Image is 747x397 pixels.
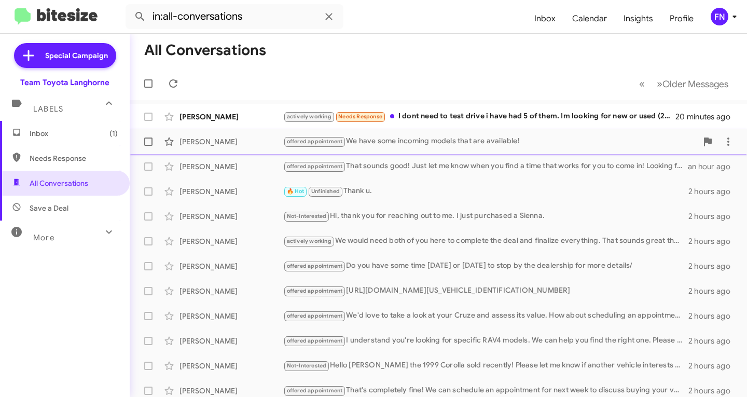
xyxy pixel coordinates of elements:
span: Save a Deal [30,203,68,213]
span: offered appointment [287,312,343,319]
div: 2 hours ago [688,211,739,222]
div: Thank u. [283,185,688,197]
span: offered appointment [287,387,343,394]
span: » [657,77,662,90]
div: [PERSON_NAME] [179,361,283,371]
div: We'd love to take a look at your Cruze and assess its value. How about scheduling an appointment ... [283,310,688,322]
span: 🔥 Hot [287,188,305,195]
div: Do you have some time [DATE] or [DATE] to stop by the dealership for more details/ [283,260,688,272]
span: More [33,233,54,242]
a: Calendar [564,4,615,34]
span: Needs Response [30,153,118,163]
div: I understand you're looking for specific RAV4 models. We can help you find the right one. Please ... [283,335,688,347]
a: Insights [615,4,661,34]
a: Special Campaign [14,43,116,68]
div: [PERSON_NAME] [179,286,283,296]
div: [PERSON_NAME] [179,261,283,271]
span: Not-Interested [287,362,327,369]
div: Team Toyota Langhorne [20,77,109,88]
nav: Page navigation example [633,73,735,94]
span: Needs Response [338,113,382,120]
div: 2 hours ago [688,311,739,321]
span: (1) [109,128,118,139]
span: Not-Interested [287,213,327,220]
div: 2 hours ago [688,386,739,396]
div: [PERSON_NAME] [179,311,283,321]
span: Unfinished [311,188,340,195]
div: That's completely fine! We can schedule an appointment for next week to discuss buying your vehic... [283,385,688,396]
div: [PERSON_NAME] [179,211,283,222]
span: offered appointment [287,337,343,344]
div: FN [711,8,728,25]
div: That sounds good! Just let me know when you find a time that works for you to come in! Looking fo... [283,160,688,172]
div: [PERSON_NAME] [179,386,283,396]
div: 20 minutes ago [676,112,739,122]
span: offered appointment [287,163,343,170]
span: offered appointment [287,263,343,269]
div: We would need both of you here to complete the deal and finalize everything. That sounds great th... [283,235,688,247]
div: 2 hours ago [688,286,739,296]
h1: All Conversations [144,42,266,59]
span: Older Messages [662,78,728,90]
div: Hi, thank you for reaching out to me. I just purchased a Sienna. [283,210,688,222]
span: All Conversations [30,178,88,188]
div: [PERSON_NAME] [179,136,283,147]
button: Previous [633,73,651,94]
input: Search [126,4,343,29]
button: Next [651,73,735,94]
div: [PERSON_NAME] [179,112,283,122]
button: FN [702,8,736,25]
div: [PERSON_NAME] [179,161,283,172]
div: 2 hours ago [688,261,739,271]
div: [PERSON_NAME] [179,186,283,197]
a: Inbox [526,4,564,34]
span: actively working [287,113,331,120]
span: offered appointment [287,288,343,294]
div: [PERSON_NAME] [179,236,283,247]
span: Inbox [30,128,118,139]
a: Profile [661,4,702,34]
div: We have some incoming models that are available! [283,135,697,147]
span: offered appointment [287,138,343,145]
div: 2 hours ago [688,236,739,247]
div: [PERSON_NAME] [179,336,283,346]
div: Hello [PERSON_NAME] the 1999 Corolla sold recently! Please let me know if another vehicle interes... [283,360,688,372]
div: 2 hours ago [688,186,739,197]
span: Labels [33,104,63,114]
div: an hour ago [688,161,739,172]
div: 2 hours ago [688,361,739,371]
div: I dont need to test drive i have had 5 of them. Im looking for new or used (2023 n up) platinum o... [283,111,676,122]
div: [URL][DOMAIN_NAME][US_VEHICLE_IDENTIFICATION_NUMBER] [283,285,688,297]
span: « [639,77,645,90]
span: Special Campaign [45,50,108,61]
div: 2 hours ago [688,336,739,346]
span: actively working [287,238,331,244]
